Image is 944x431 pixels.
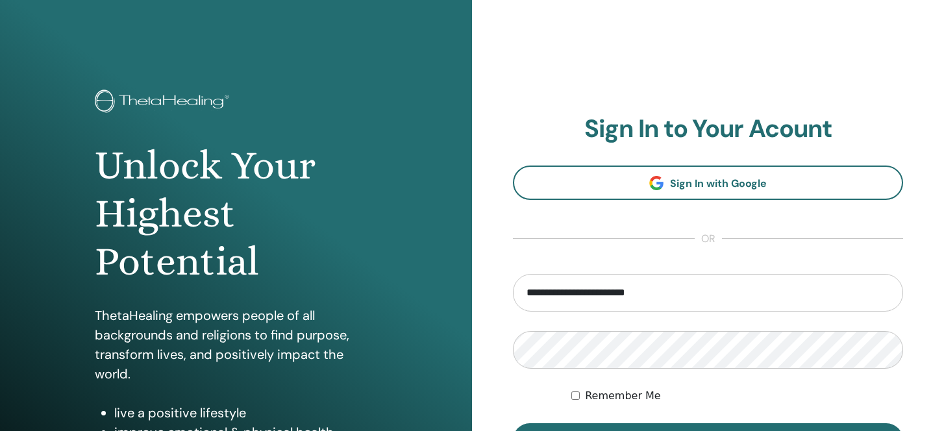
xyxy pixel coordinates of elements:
p: ThetaHealing empowers people of all backgrounds and religions to find purpose, transform lives, a... [95,306,377,384]
span: Sign In with Google [670,177,767,190]
li: live a positive lifestyle [114,403,377,423]
label: Remember Me [585,388,661,404]
span: or [695,231,722,247]
h1: Unlock Your Highest Potential [95,142,377,286]
h2: Sign In to Your Acount [513,114,903,144]
div: Keep me authenticated indefinitely or until I manually logout [571,388,903,404]
a: Sign In with Google [513,166,903,200]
